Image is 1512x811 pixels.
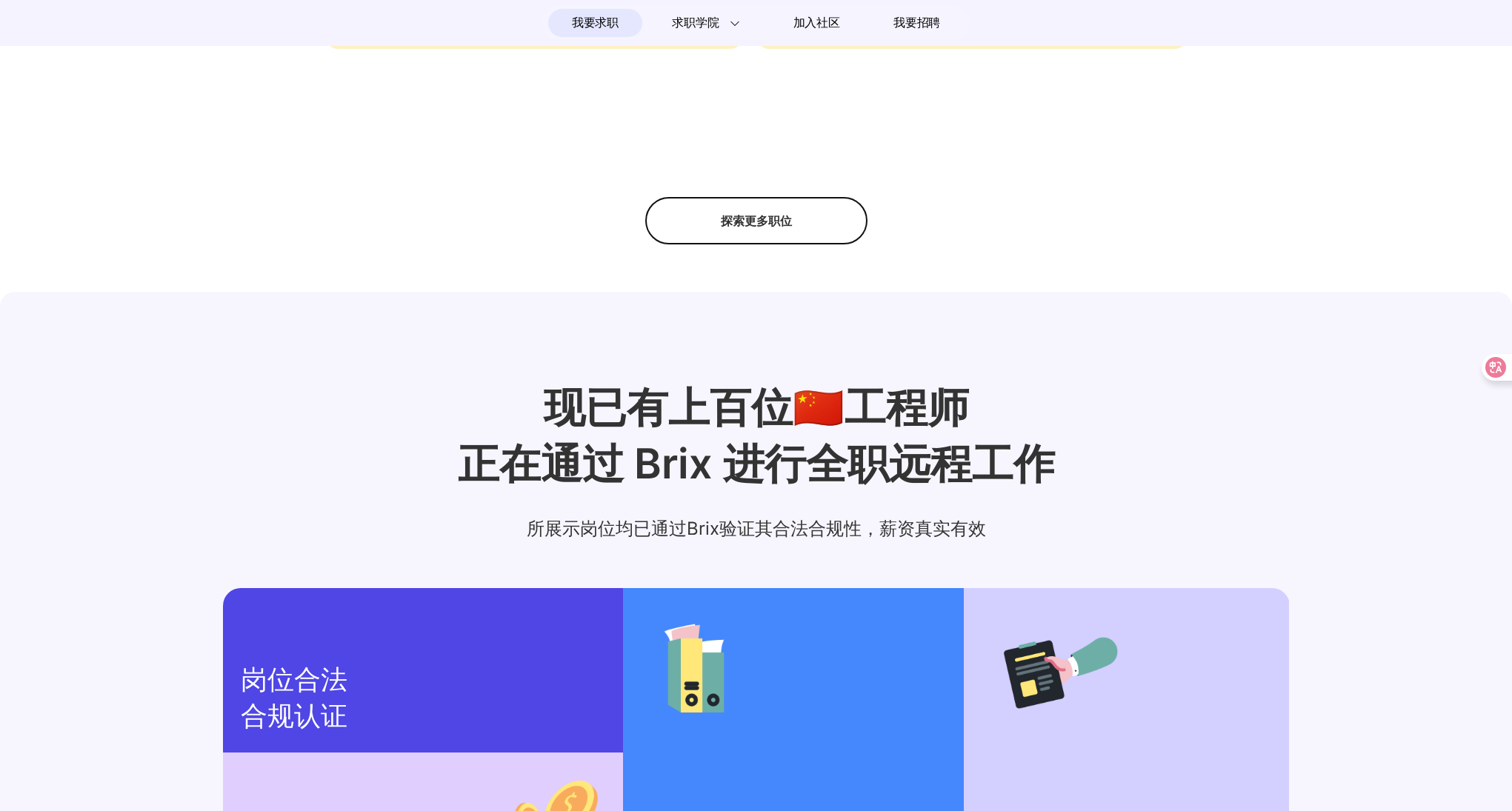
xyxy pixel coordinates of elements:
[572,11,619,35] span: 我要求职
[645,197,867,244] div: 探索更多职位
[793,11,840,35] span: 加入社区
[241,662,605,735] p: 岗位合法 合规认证
[893,14,940,32] span: 我要招聘
[672,14,719,32] span: 求职学院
